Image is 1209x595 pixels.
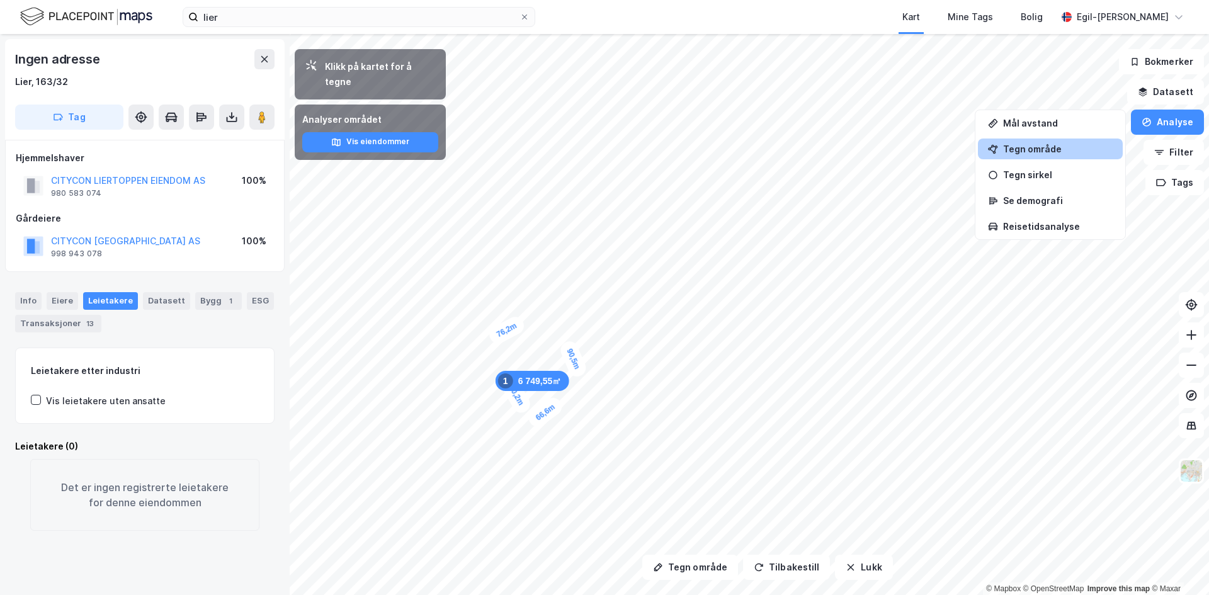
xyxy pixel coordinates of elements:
div: 100% [242,173,266,188]
div: Leietakere etter industri [31,363,259,378]
div: Lier, 163/32 [15,74,68,89]
div: ESG [247,292,274,310]
a: OpenStreetMap [1023,584,1084,593]
button: Tilbakestill [743,555,830,580]
div: 100% [242,234,266,249]
div: Kart [902,9,920,25]
div: 998 943 078 [51,249,102,259]
div: Tegn sirkel [1003,169,1113,180]
div: Reisetidsanalyse [1003,221,1113,232]
div: Datasett [143,292,190,310]
div: 980 583 074 [51,188,101,198]
div: Mine Tags [948,9,993,25]
div: 1 [498,373,513,388]
div: Info [15,292,42,310]
a: Improve this map [1087,584,1150,593]
div: Egil-[PERSON_NAME] [1077,9,1169,25]
div: Gårdeiere [16,211,274,226]
button: Analyse [1131,110,1204,135]
button: Datasett [1127,79,1204,105]
div: Analyser området [302,112,438,127]
div: Mål avstand [1003,118,1113,128]
button: Vis eiendommer [302,132,438,152]
div: Bygg [195,292,242,310]
div: Hjemmelshaver [16,150,274,166]
div: Transaksjoner [15,315,101,332]
div: Map marker [525,394,565,430]
div: Map marker [558,339,589,379]
div: Vis leietakere uten ansatte [46,394,166,409]
div: Bolig [1021,9,1043,25]
div: Se demografi [1003,195,1113,206]
button: Lukk [835,555,892,580]
a: Mapbox [986,584,1021,593]
div: 13 [84,317,96,330]
button: Tags [1145,170,1204,195]
div: Leietakere (0) [15,439,275,454]
img: logo.f888ab2527a4732fd821a326f86c7f29.svg [20,6,152,28]
input: Søk på adresse, matrikkel, gårdeiere, leietakere eller personer [198,8,519,26]
button: Tag [15,105,123,130]
div: Map marker [497,371,533,416]
div: Eiere [47,292,78,310]
button: Tegn område [642,555,738,580]
div: Det er ingen registrerte leietakere for denne eiendommen [30,459,259,531]
div: Map marker [486,314,526,346]
div: Klikk på kartet for å tegne [325,59,436,89]
iframe: Chat Widget [1146,535,1209,595]
div: Tegn område [1003,144,1113,154]
div: 1 [224,295,237,307]
div: Leietakere [83,292,138,310]
button: Filter [1144,140,1204,165]
div: Map marker [496,371,569,391]
img: Z [1179,459,1203,483]
button: Bokmerker [1119,49,1204,74]
div: Ingen adresse [15,49,102,69]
